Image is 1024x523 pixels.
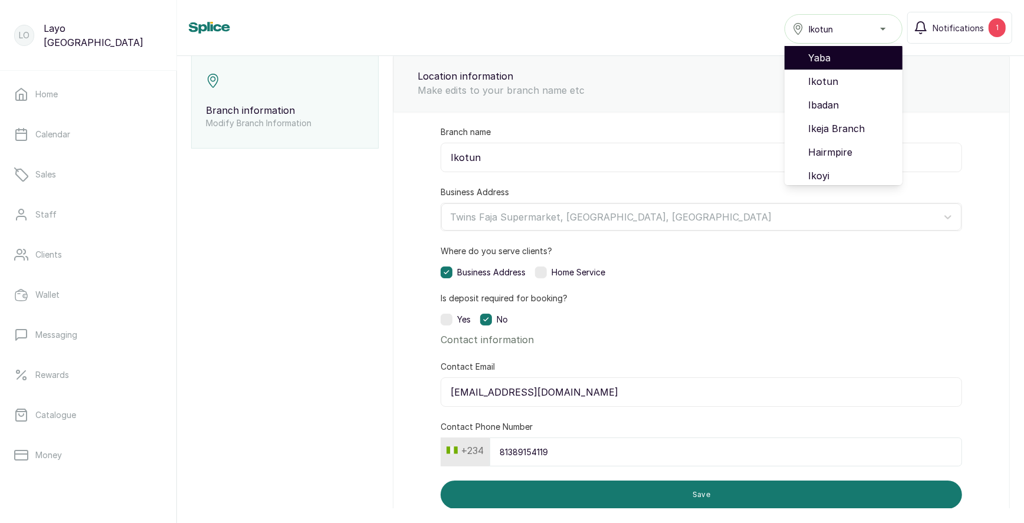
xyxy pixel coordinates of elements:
[9,278,167,311] a: Wallet
[441,245,552,257] label: Where do you serve clients?
[441,421,533,433] label: Contact Phone Number
[9,479,167,512] a: Reports
[785,14,902,44] button: Ikotun
[9,118,167,151] a: Calendar
[441,126,491,138] label: Branch name
[35,88,58,100] p: Home
[35,409,76,421] p: Catalogue
[206,103,364,117] p: Branch information
[989,18,1006,37] div: 1
[35,449,62,461] p: Money
[441,325,962,347] p: Contact information
[35,369,69,381] p: Rewards
[808,121,893,136] span: Ikeja Branch
[35,289,60,301] p: Wallet
[9,318,167,351] a: Messaging
[35,129,70,140] p: Calendar
[441,186,509,198] label: Business Address
[9,358,167,392] a: Rewards
[808,169,893,183] span: Ikoyi
[9,238,167,271] a: Clients
[442,441,488,460] button: +234
[441,377,962,407] input: email@acme.com
[206,117,364,129] p: Modify Branch Information
[907,12,1012,44] button: Notifications1
[35,169,56,180] p: Sales
[809,23,833,35] span: Ikotun
[808,74,893,88] span: Ikotun
[785,44,902,185] ul: Ikotun
[441,292,567,304] label: Is deposit required for booking?
[808,51,893,65] span: Yaba
[808,98,893,112] span: Ibadan
[457,314,471,325] span: Yes
[441,361,495,373] label: Contact Email
[9,399,167,432] a: Catalogue
[9,158,167,191] a: Sales
[441,481,962,509] button: Save
[35,249,62,261] p: Clients
[933,22,984,34] span: Notifications
[44,21,162,50] p: Layo [GEOGRAPHIC_DATA]
[9,439,167,472] a: Money
[418,69,986,83] p: Location information
[418,83,986,97] p: Make edits to your branch name etc
[808,145,893,159] span: Hairmpire
[490,438,962,466] input: 9151930463
[441,143,962,172] input: Enter branch name here
[9,78,167,111] a: Home
[497,314,508,325] span: No
[457,267,526,278] span: Business Address
[19,29,29,41] p: LO
[552,267,605,278] span: Home Service
[35,209,57,221] p: Staff
[35,329,77,341] p: Messaging
[9,198,167,231] a: Staff
[191,54,379,149] div: Branch informationModify Branch Information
